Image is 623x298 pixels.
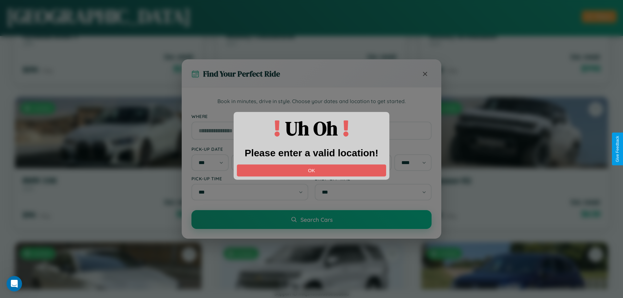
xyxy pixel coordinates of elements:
label: Pick-up Time [191,176,308,181]
p: Book in minutes, drive in style. Choose your dates and location to get started. [191,97,432,106]
label: Drop-off Date [315,146,432,152]
label: Drop-off Time [315,176,432,181]
h3: Find Your Perfect Ride [203,68,280,79]
label: Pick-up Date [191,146,308,152]
span: Search Cars [300,216,333,223]
label: Where [191,113,432,119]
